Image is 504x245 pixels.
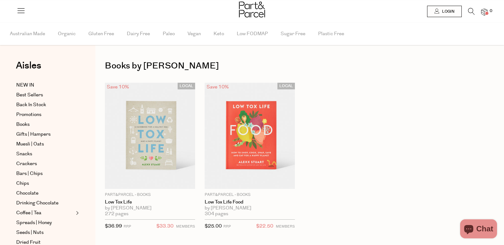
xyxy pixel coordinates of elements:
[16,170,43,177] span: Bars | Chips
[105,192,195,198] p: Part&Parcel - Books
[16,199,74,207] a: Drinking Chocolate
[205,83,231,91] div: Save 10%
[16,150,32,158] span: Snacks
[16,101,46,109] span: Back In Stock
[124,224,131,229] small: RRP
[16,219,52,227] span: Spreads | Honey
[163,23,175,45] span: Paleo
[239,2,265,17] img: Part&Parcel
[488,8,494,14] span: 0
[16,199,58,207] span: Drinking Chocolate
[16,91,74,99] a: Best Sellers
[277,83,295,89] span: LOCAL
[16,140,74,148] a: Muesli | Oats
[16,131,74,138] a: Gifts | Hampers
[223,224,231,229] small: RRP
[16,180,74,187] a: Chips
[205,192,295,198] p: Part&Parcel - Books
[205,205,295,211] div: by [PERSON_NAME]
[16,131,51,138] span: Gifts | Hampers
[256,222,273,230] span: $22.50
[16,209,41,217] span: Coffee | Tea
[105,83,195,189] img: Low Tox Life
[10,23,45,45] span: Australian Made
[318,23,344,45] span: Plastic Free
[176,224,195,229] small: MEMBERS
[178,83,195,89] span: LOCAL
[16,190,38,197] span: Chocolate
[281,23,305,45] span: Sugar Free
[16,61,41,77] a: Aisles
[187,23,201,45] span: Vegan
[16,121,74,128] a: Books
[481,9,487,15] a: 0
[105,199,195,205] a: Low Tox Life
[205,199,295,205] a: Low Tox Life Food
[88,23,114,45] span: Gluten Free
[156,222,174,230] span: $33.30
[458,219,499,240] inbox-online-store-chat: Shopify online store chat
[105,83,131,91] div: Save 10%
[205,223,222,229] span: $25.00
[105,205,195,211] div: by [PERSON_NAME]
[205,211,228,217] span: 304 pages
[440,9,454,14] span: Login
[16,150,74,158] a: Snacks
[16,121,30,128] span: Books
[16,160,37,168] span: Crackers
[16,111,74,119] a: Promotions
[214,23,224,45] span: Keto
[16,91,43,99] span: Best Sellers
[16,81,34,89] span: NEW IN
[16,140,44,148] span: Muesli | Oats
[105,223,122,229] span: $36.99
[16,59,41,73] span: Aisles
[16,111,41,119] span: Promotions
[74,209,79,217] button: Expand/Collapse Coffee | Tea
[16,209,74,217] a: Coffee | Tea
[105,211,128,217] span: 272 pages
[16,160,74,168] a: Crackers
[127,23,150,45] span: Dairy Free
[205,83,295,189] img: Low Tox Life Food
[16,101,74,109] a: Back In Stock
[237,23,268,45] span: Low FODMAP
[16,170,74,177] a: Bars | Chips
[16,190,74,197] a: Chocolate
[427,6,462,17] a: Login
[276,224,295,229] small: MEMBERS
[16,180,29,187] span: Chips
[16,229,44,236] span: Seeds | Nuts
[16,229,74,236] a: Seeds | Nuts
[16,219,74,227] a: Spreads | Honey
[58,23,76,45] span: Organic
[105,59,494,73] h1: Books by [PERSON_NAME]
[16,81,74,89] a: NEW IN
